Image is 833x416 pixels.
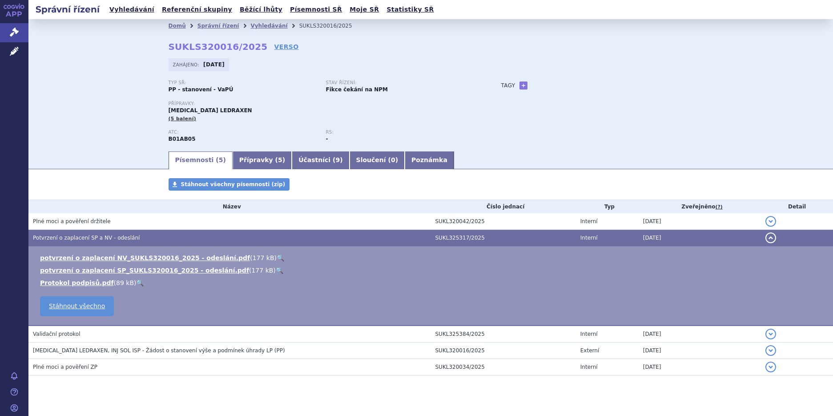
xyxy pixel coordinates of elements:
[576,200,639,213] th: Typ
[580,364,598,370] span: Interní
[639,230,761,246] td: [DATE]
[40,267,249,274] a: potvrzení o zaplacení SP_SUKLS320016_2025 - odeslání.pdf
[169,116,197,122] span: (5 balení)
[169,41,268,52] strong: SUKLS320016/2025
[197,23,239,29] a: Správní řízení
[169,107,252,114] span: [MEDICAL_DATA] LEDRAXEN
[761,200,833,213] th: Detail
[169,136,196,142] strong: ENOXAPARIN
[169,130,317,135] p: ATC:
[431,213,576,230] td: SUKL320042/2025
[765,329,776,339] button: detail
[501,80,515,91] h3: Tagy
[765,362,776,372] button: detail
[326,130,475,135] p: RS:
[237,4,285,16] a: Běžící lhůty
[276,267,283,274] a: 🔍
[326,136,328,142] strong: -
[277,254,284,261] a: 🔍
[169,23,186,29] a: Domů
[405,151,454,169] a: Poznámka
[326,86,388,93] strong: Fikce čekání na NPM
[250,23,287,29] a: Vyhledávání
[28,200,431,213] th: Název
[431,359,576,375] td: SUKL320034/2025
[639,200,761,213] th: Zveřejněno
[33,347,285,354] span: ENOXAPARIN SODIUM LEDRAXEN, INJ SOL ISP - Žádost o stanovení výše a podmínek úhrady LP (PP)
[278,156,282,163] span: 5
[169,80,317,86] p: Typ SŘ:
[580,331,598,337] span: Interní
[639,343,761,359] td: [DATE]
[639,213,761,230] td: [DATE]
[347,4,382,16] a: Moje SŘ
[639,359,761,375] td: [DATE]
[233,151,292,169] a: Přípravky (5)
[765,345,776,356] button: detail
[203,61,225,68] strong: [DATE]
[40,279,114,286] a: Protokol podpisů.pdf
[765,232,776,243] button: detail
[391,156,395,163] span: 0
[33,235,140,241] span: Potvrzení o zaplacení SP a NV - odeslání
[519,82,527,90] a: +
[299,19,364,33] li: SUKLS320016/2025
[33,218,111,224] span: Plné moci a pověření držitele
[287,4,345,16] a: Písemnosti SŘ
[292,151,349,169] a: Účastníci (9)
[639,326,761,343] td: [DATE]
[107,4,157,16] a: Vyhledávání
[253,254,274,261] span: 177 kB
[335,156,340,163] span: 9
[40,254,250,261] a: potvrzení o zaplacení NV_SUKLS320016_2025 - odeslání.pdf
[136,279,144,286] a: 🔍
[431,230,576,246] td: SUKL325317/2025
[40,278,824,287] li: ( )
[40,266,824,275] li: ( )
[251,267,273,274] span: 177 kB
[765,216,776,227] button: detail
[28,3,107,16] h2: Správní řízení
[431,343,576,359] td: SUKL320016/2025
[580,235,598,241] span: Interní
[326,80,475,86] p: Stav řízení:
[116,279,134,286] span: 89 kB
[40,296,114,316] a: Stáhnout všechno
[274,42,298,51] a: VERSO
[169,178,290,191] a: Stáhnout všechny písemnosti (zip)
[33,331,80,337] span: Validační protokol
[384,4,436,16] a: Statistiky SŘ
[350,151,405,169] a: Sloučení (0)
[431,326,576,343] td: SUKL325384/2025
[219,156,223,163] span: 5
[181,181,286,188] span: Stáhnout všechny písemnosti (zip)
[159,4,235,16] a: Referenční skupiny
[169,86,233,93] strong: PP - stanovení - VaPÚ
[33,364,97,370] span: Plné moci a pověření ZP
[580,218,598,224] span: Interní
[169,101,483,106] p: Přípravky:
[431,200,576,213] th: Číslo jednací
[580,347,599,354] span: Externí
[716,204,723,210] abbr: (?)
[173,61,201,68] span: Zahájeno:
[40,253,824,262] li: ( )
[169,151,233,169] a: Písemnosti (5)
